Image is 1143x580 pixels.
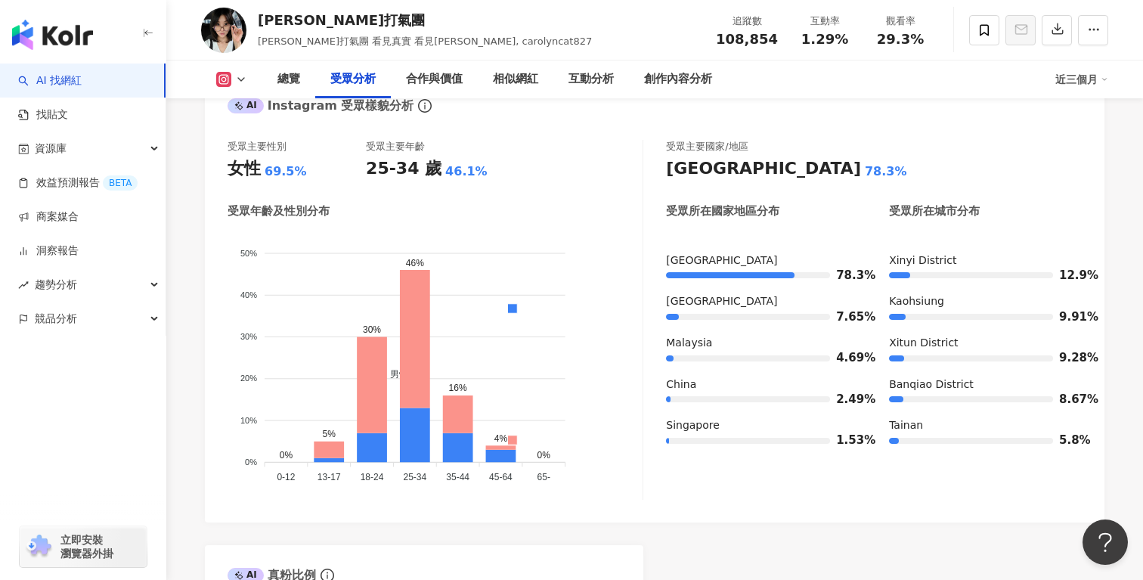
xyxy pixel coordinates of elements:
[20,526,147,567] a: chrome extension立即安裝 瀏覽器外掛
[240,290,257,299] tspan: 40%
[1059,394,1082,405] span: 8.67%
[716,31,778,47] span: 108,854
[12,20,93,50] img: logo
[240,374,257,383] tspan: 20%
[836,312,859,323] span: 7.65%
[330,70,376,88] div: 受眾分析
[889,377,1082,392] div: Banqiao District
[18,73,82,88] a: searchAI 找網紅
[240,416,257,425] tspan: 10%
[416,97,434,115] span: info-circle
[18,209,79,225] a: 商案媒合
[1059,312,1082,323] span: 9.91%
[228,157,261,181] div: 女性
[406,70,463,88] div: 合作與價值
[18,243,79,259] a: 洞察報告
[228,98,414,114] div: Instagram 受眾樣貌分析
[568,70,614,88] div: 互動分析
[228,98,264,113] div: AI
[35,302,77,336] span: 競品分析
[836,394,859,405] span: 2.49%
[258,36,592,47] span: [PERSON_NAME]打氣團 看見真實 看見[PERSON_NAME], carolyncat827
[317,472,341,482] tspan: 13-17
[666,418,859,433] div: Singapore
[1055,67,1108,91] div: 近三個月
[644,70,712,88] div: 創作內容分析
[258,11,592,29] div: [PERSON_NAME]打氣團
[796,14,853,29] div: 互動率
[24,535,54,559] img: chrome extension
[666,157,861,181] div: [GEOGRAPHIC_DATA]
[889,418,1082,433] div: Tainan
[35,132,67,166] span: 資源庫
[877,32,924,47] span: 29.3%
[1059,435,1082,446] span: 5.8%
[228,140,287,154] div: 受眾主要性別
[240,248,257,257] tspan: 50%
[489,472,513,482] tspan: 45-64
[277,70,300,88] div: 總覽
[836,352,859,364] span: 4.69%
[366,157,441,181] div: 25-34 歲
[201,8,246,53] img: KOL Avatar
[889,294,1082,309] div: Kaohsiung
[889,203,980,219] div: 受眾所在城市分布
[537,472,550,482] tspan: 65-
[18,107,68,123] a: 找貼文
[1083,520,1128,565] iframe: Help Scout Beacon - Open
[366,140,425,154] div: 受眾主要年齡
[666,140,748,154] div: 受眾主要國家/地區
[18,175,138,191] a: 效益預測報告BETA
[35,268,77,302] span: 趨勢分析
[865,163,907,180] div: 78.3%
[493,70,538,88] div: 相似網紅
[872,14,929,29] div: 觀看率
[666,377,859,392] div: China
[836,270,859,281] span: 78.3%
[1059,352,1082,364] span: 9.28%
[666,336,859,351] div: Malaysia
[836,435,859,446] span: 1.53%
[240,332,257,341] tspan: 30%
[716,14,778,29] div: 追蹤數
[666,294,859,309] div: [GEOGRAPHIC_DATA]
[666,203,779,219] div: 受眾所在國家地區分布
[446,472,469,482] tspan: 35-44
[445,163,488,180] div: 46.1%
[277,472,295,482] tspan: 0-12
[889,336,1082,351] div: Xitun District
[265,163,307,180] div: 69.5%
[666,253,859,268] div: [GEOGRAPHIC_DATA]
[801,32,848,47] span: 1.29%
[1059,270,1082,281] span: 12.9%
[889,253,1082,268] div: Xinyi District
[361,472,384,482] tspan: 18-24
[228,203,330,219] div: 受眾年齡及性別分布
[379,369,408,380] span: 男性
[245,457,257,467] tspan: 0%
[18,280,29,290] span: rise
[403,472,426,482] tspan: 25-34
[60,533,113,560] span: 立即安裝 瀏覽器外掛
